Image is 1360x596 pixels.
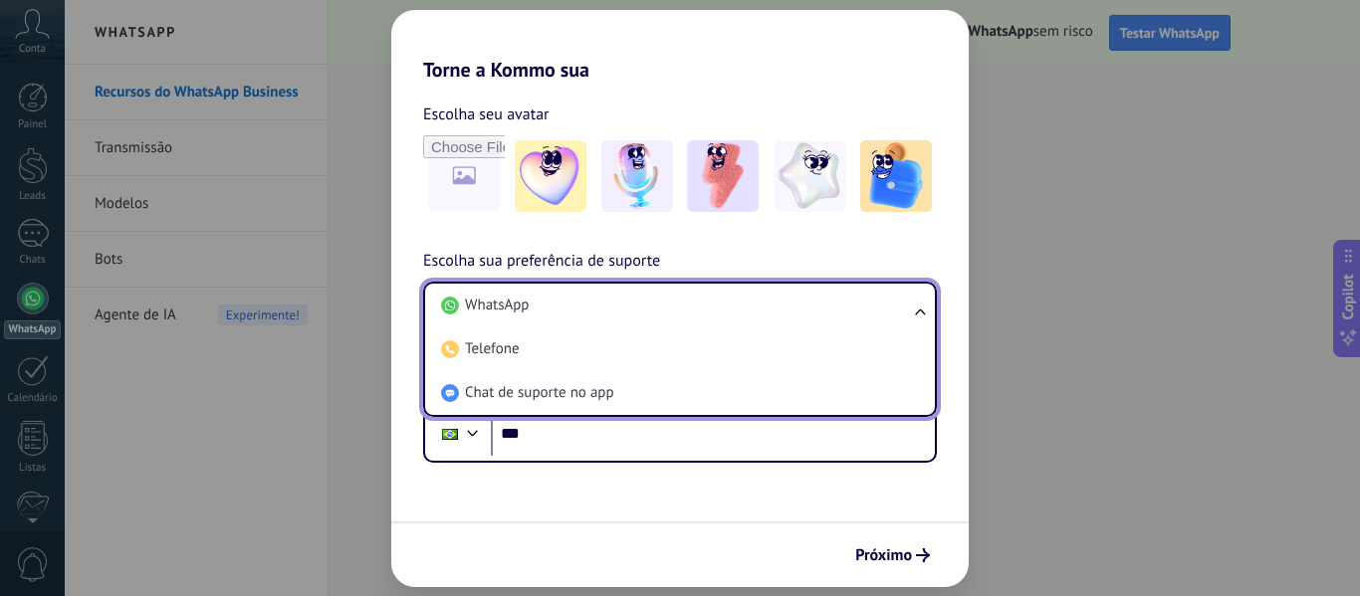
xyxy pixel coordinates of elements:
[465,339,520,359] span: Telefone
[465,383,614,403] span: Chat de suporte no app
[515,140,586,212] img: -1.jpeg
[860,140,932,212] img: -5.jpeg
[391,10,969,82] h2: Torne a Kommo sua
[601,140,673,212] img: -2.jpeg
[423,101,550,127] span: Escolha seu avatar
[774,140,845,212] img: -4.jpeg
[465,296,529,315] span: WhatsApp
[431,413,469,455] div: Brazil: + 55
[855,548,912,562] span: Próximo
[687,140,759,212] img: -3.jpeg
[846,538,939,572] button: Próximo
[423,249,660,275] span: Escolha sua preferência de suporte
